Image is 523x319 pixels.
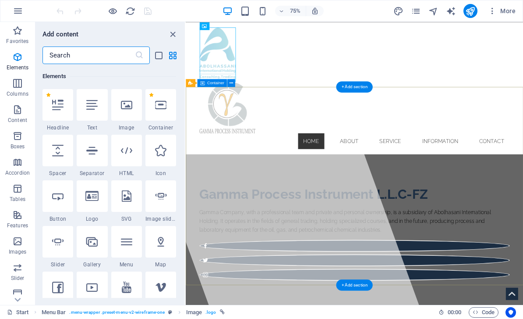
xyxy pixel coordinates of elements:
p: Accordion [5,169,30,176]
input: Search [42,47,135,64]
div: Button [42,180,73,222]
span: Menu [111,261,142,268]
span: Spacer [42,170,73,177]
div: HTML [111,135,142,177]
p: Elements [7,64,29,71]
span: Container [145,124,176,131]
div: Separator [77,135,107,177]
span: 00 00 [448,307,461,318]
span: Gallery [77,261,107,268]
span: Image slider [145,215,176,222]
i: Publish [465,6,475,16]
div: SVG [111,180,142,222]
div: Map [145,226,176,268]
div: Spacer [42,135,73,177]
div: Slider [42,226,73,268]
span: Button [42,215,73,222]
p: Features [7,222,28,229]
span: Text [77,124,107,131]
span: Slider [42,261,73,268]
h6: Add content [42,29,79,39]
i: On resize automatically adjust zoom level to fit chosen device. [311,7,319,15]
span: Image [111,124,142,131]
button: Code [469,307,498,318]
nav: breadcrumb [42,307,225,318]
h6: Elements [42,71,176,82]
span: Container [207,81,224,85]
div: Image slider [145,180,176,222]
i: Pages (Ctrl+Alt+S) [411,6,421,16]
a: Click to cancel selection. Double-click to open Pages [7,307,29,318]
span: Headline [42,124,73,131]
span: Code [473,307,495,318]
p: Favorites [6,38,28,45]
div: + Add section [336,280,372,291]
div: Container [145,89,176,131]
button: design [393,6,404,16]
button: Click here to leave preview mode and continue editing [107,6,118,16]
p: Tables [10,196,25,203]
button: grid-view [167,50,178,61]
p: Images [9,248,27,255]
i: AI Writer [446,6,456,16]
div: Headline [42,89,73,131]
span: Remove from favorites [149,93,154,97]
button: Usercentrics [505,307,516,318]
p: Content [8,117,27,124]
div: Icon [145,135,176,177]
p: Columns [7,90,28,97]
button: navigator [428,6,439,16]
p: Slider [11,275,25,282]
button: More [484,4,519,18]
span: SVG [111,215,142,222]
i: Navigator [428,6,438,16]
span: More [488,7,516,15]
h6: Session time [438,307,462,318]
i: This element is a customizable preset [168,310,172,315]
span: Click to select. Double-click to edit [42,307,66,318]
i: This element is linked [220,310,225,315]
div: Text [77,89,107,131]
i: Reload page [125,6,135,16]
div: Gallery [77,226,107,268]
div: Menu [111,226,142,268]
span: Click to select. Double-click to edit [186,307,202,318]
button: text_generator [446,6,456,16]
button: list-view [153,50,164,61]
button: reload [125,6,135,16]
div: Logo [77,180,107,222]
button: publish [463,4,477,18]
span: Separator [77,170,107,177]
h6: 75% [288,6,302,16]
button: 75% [275,6,306,16]
p: Boxes [11,143,25,150]
div: + Add section [336,81,372,93]
div: Image [111,89,142,131]
span: Remove from favorites [46,93,51,97]
button: close panel [167,29,178,39]
span: : [454,309,455,315]
span: . menu-wrapper .preset-menu-v2-wireframe-one [69,307,165,318]
span: Icon [145,170,176,177]
span: HTML [111,170,142,177]
i: Design (Ctrl+Alt+Y) [393,6,403,16]
span: Map [145,261,176,268]
span: . logo [205,307,216,318]
span: Logo [77,215,107,222]
button: pages [411,6,421,16]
